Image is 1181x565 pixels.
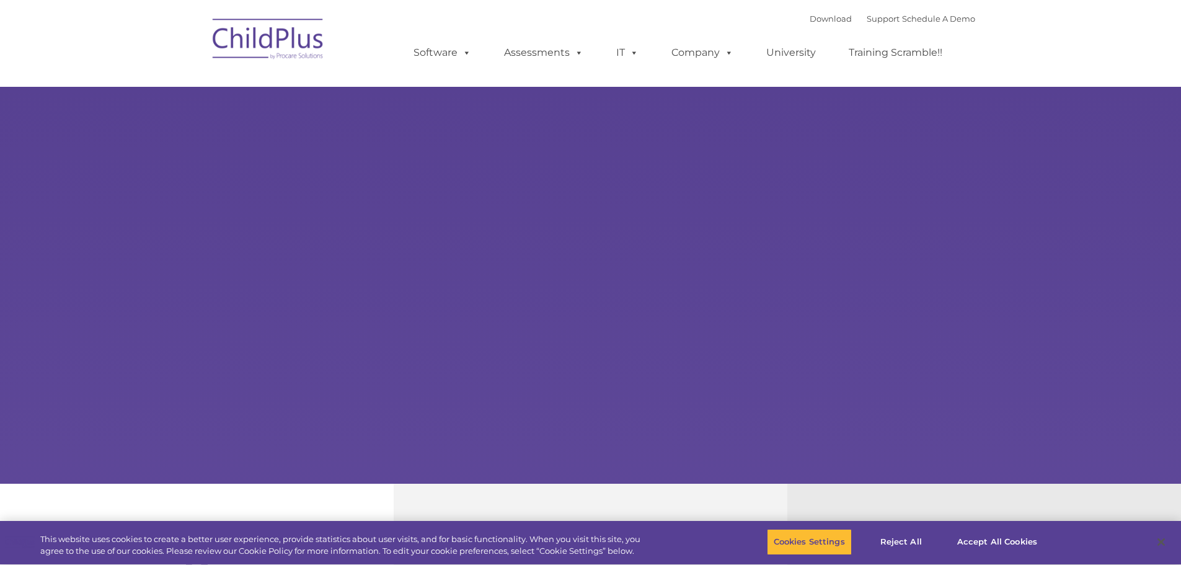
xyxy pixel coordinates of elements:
a: Assessments [492,40,596,65]
button: Accept All Cookies [950,529,1044,555]
font: | [810,14,975,24]
div: This website uses cookies to create a better user experience, provide statistics about user visit... [40,533,650,558]
button: Close [1148,528,1175,556]
a: Software [401,40,484,65]
a: Training Scramble!! [836,40,955,65]
a: IT [604,40,651,65]
a: Support [867,14,900,24]
button: Cookies Settings [767,529,852,555]
a: Company [659,40,746,65]
a: Schedule A Demo [902,14,975,24]
a: Download [810,14,852,24]
img: ChildPlus by Procare Solutions [206,10,330,72]
button: Reject All [862,529,940,555]
a: University [754,40,828,65]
